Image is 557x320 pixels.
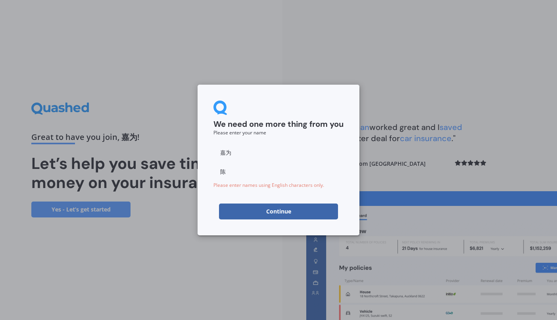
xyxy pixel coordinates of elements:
[213,129,266,136] small: Please enter your name
[219,204,338,219] button: Continue
[213,145,344,161] input: First name
[213,119,344,130] h2: We need one more thing from you
[213,183,344,188] div: Please enter names using English characters only.
[213,164,344,180] input: Last name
